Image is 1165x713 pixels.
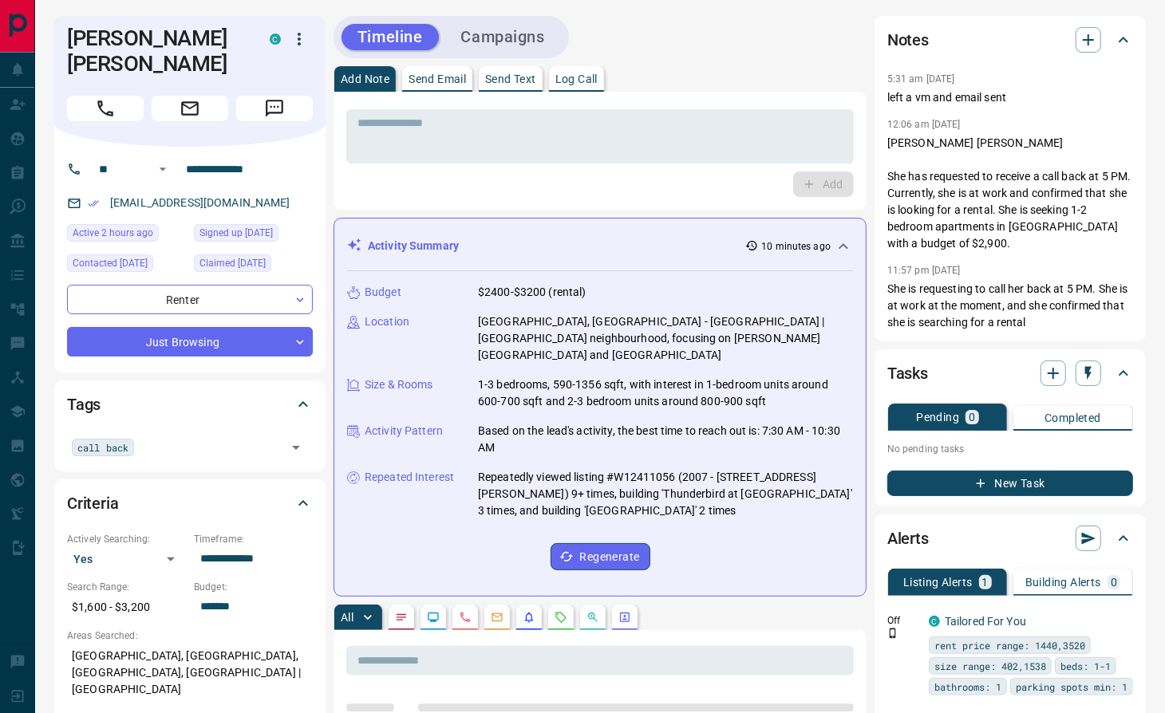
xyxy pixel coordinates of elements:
div: Mon Sep 29 2025 [194,254,313,277]
p: [GEOGRAPHIC_DATA], [GEOGRAPHIC_DATA] - [GEOGRAPHIC_DATA] | [GEOGRAPHIC_DATA] neighbourhood, focus... [478,313,853,364]
svg: Email Verified [88,198,99,209]
p: Actively Searching: [67,532,186,546]
p: Timeframe: [194,532,313,546]
span: parking spots min: 1 [1016,679,1127,695]
h2: Notes [887,27,929,53]
p: 1-3 bedrooms, 590-1356 sqft, with interest in 1-bedroom units around 600-700 sqft and 2-3 bedroom... [478,376,853,410]
svg: Emails [491,611,504,624]
p: 10 minutes ago [761,239,831,254]
p: Search Range: [67,580,186,594]
svg: Requests [555,611,567,624]
h2: Alerts [887,526,929,551]
p: All [341,612,353,623]
a: [EMAIL_ADDRESS][DOMAIN_NAME] [110,196,290,209]
div: Tags [67,385,313,423]
p: Activity Pattern [365,423,443,439]
p: [PERSON_NAME] [PERSON_NAME] She has requested to receive a call back at 5 PM. Currently, she is a... [887,135,1133,252]
svg: Calls [459,611,472,624]
svg: Listing Alerts [523,611,535,624]
p: [GEOGRAPHIC_DATA], [GEOGRAPHIC_DATA], [GEOGRAPHIC_DATA], [GEOGRAPHIC_DATA] | [GEOGRAPHIC_DATA] [67,643,313,703]
div: Mon Jun 30 2025 [194,224,313,246]
span: call back [77,439,128,455]
div: Notes [887,21,1133,59]
a: Tailored For You [945,615,1026,628]
p: 0 [969,412,975,423]
span: Message [236,96,313,121]
span: beds: 1-1 [1060,658,1111,674]
p: Send Text [485,73,536,85]
p: 0 [1111,577,1117,588]
span: Contacted [DATE] [73,255,148,271]
p: Repeated Interest [365,469,454,486]
div: condos.ca [929,616,940,627]
p: No pending tasks [887,437,1133,461]
svg: Push Notification Only [887,628,898,639]
span: Email [152,96,228,121]
button: Regenerate [551,543,650,570]
h2: Tags [67,392,101,417]
span: rent price range: 1440,3520 [934,637,1085,653]
p: 1 [982,577,989,588]
span: bathrooms: 1 [934,679,1001,695]
button: Timeline [342,24,439,50]
div: Alerts [887,519,1133,557]
span: Claimed [DATE] [199,255,266,271]
p: $1,600 - $3,200 [67,594,186,620]
svg: Notes [395,611,408,624]
button: Open [285,436,307,459]
p: left a vm and email sent [887,89,1133,106]
span: Active 2 hours ago [73,225,153,241]
div: Activity Summary10 minutes ago [347,231,853,261]
p: Pending [916,412,959,423]
p: Budget: [194,580,313,594]
button: New Task [887,471,1133,496]
span: size range: 402,1538 [934,658,1046,674]
svg: Agent Actions [618,611,631,624]
p: Based on the lead's activity, the best time to reach out is: 7:30 AM - 10:30 AM [478,423,853,456]
p: Add Note [341,73,389,85]
div: Yes [67,546,186,572]
p: Listing Alerts [903,577,973,588]
p: Log Call [555,73,598,85]
div: Just Browsing [67,327,313,356]
svg: Opportunities [586,611,599,624]
p: Size & Rooms [365,376,433,393]
p: Repeatedly viewed listing #W12411056 (2007 - [STREET_ADDRESS][PERSON_NAME]) 9+ times, building 'T... [478,469,853,519]
p: 11:57 pm [DATE] [887,265,961,276]
p: Send Email [409,73,466,85]
div: Renter [67,285,313,314]
p: $2400-$3200 (rental) [478,284,586,301]
p: Budget [365,284,401,301]
p: She is requesting to call her back at 5 PM. She is at work at the moment, and she confirmed that ... [887,281,1133,331]
div: condos.ca [270,33,281,45]
p: Areas Searched: [67,628,313,643]
p: Off [887,613,919,628]
p: Activity Summary [368,238,459,254]
h1: [PERSON_NAME] [PERSON_NAME] [67,26,246,77]
button: Campaigns [445,24,561,50]
p: Location [365,313,409,330]
svg: Lead Browsing Activity [427,611,440,624]
div: Mon Oct 13 2025 [67,224,186,246]
span: Call [67,96,144,121]
p: Building Alerts [1025,577,1101,588]
p: 5:31 am [DATE] [887,73,955,85]
div: Sat Oct 04 2025 [67,254,186,277]
h2: Criteria [67,490,119,516]
button: Open [153,160,172,179]
div: Tasks [887,354,1133,392]
div: Criteria [67,484,313,522]
p: 12:06 am [DATE] [887,119,961,130]
span: Signed up [DATE] [199,225,273,241]
h2: Tasks [887,360,928,386]
p: Completed [1045,412,1101,423]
